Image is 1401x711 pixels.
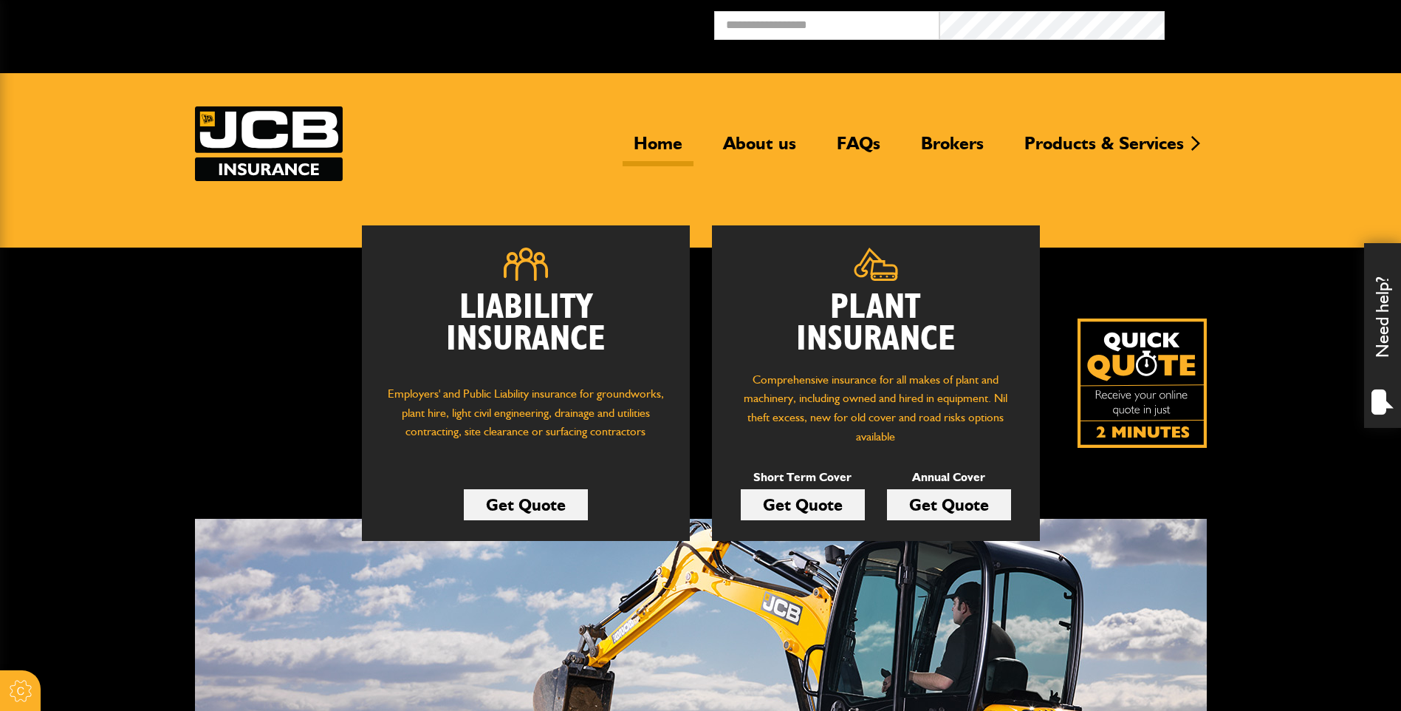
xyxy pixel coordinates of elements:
a: Home [623,132,693,166]
a: Get Quote [464,489,588,520]
p: Employers' and Public Liability insurance for groundworks, plant hire, light civil engineering, d... [384,384,668,455]
p: Short Term Cover [741,468,865,487]
a: Brokers [910,132,995,166]
a: Products & Services [1013,132,1195,166]
a: Get Quote [887,489,1011,520]
a: JCB Insurance Services [195,106,343,181]
h2: Liability Insurance [384,292,668,370]
a: Get your insurance quote isn just 2-minutes [1078,319,1207,448]
a: About us [712,132,807,166]
p: Annual Cover [887,468,1011,487]
button: Broker Login [1165,11,1390,34]
div: Need help? [1364,243,1401,428]
img: Quick Quote [1078,319,1207,448]
a: FAQs [826,132,891,166]
h2: Plant Insurance [734,292,1018,355]
p: Comprehensive insurance for all makes of plant and machinery, including owned and hired in equipm... [734,370,1018,446]
img: JCB Insurance Services logo [195,106,343,181]
a: Get Quote [741,489,865,520]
